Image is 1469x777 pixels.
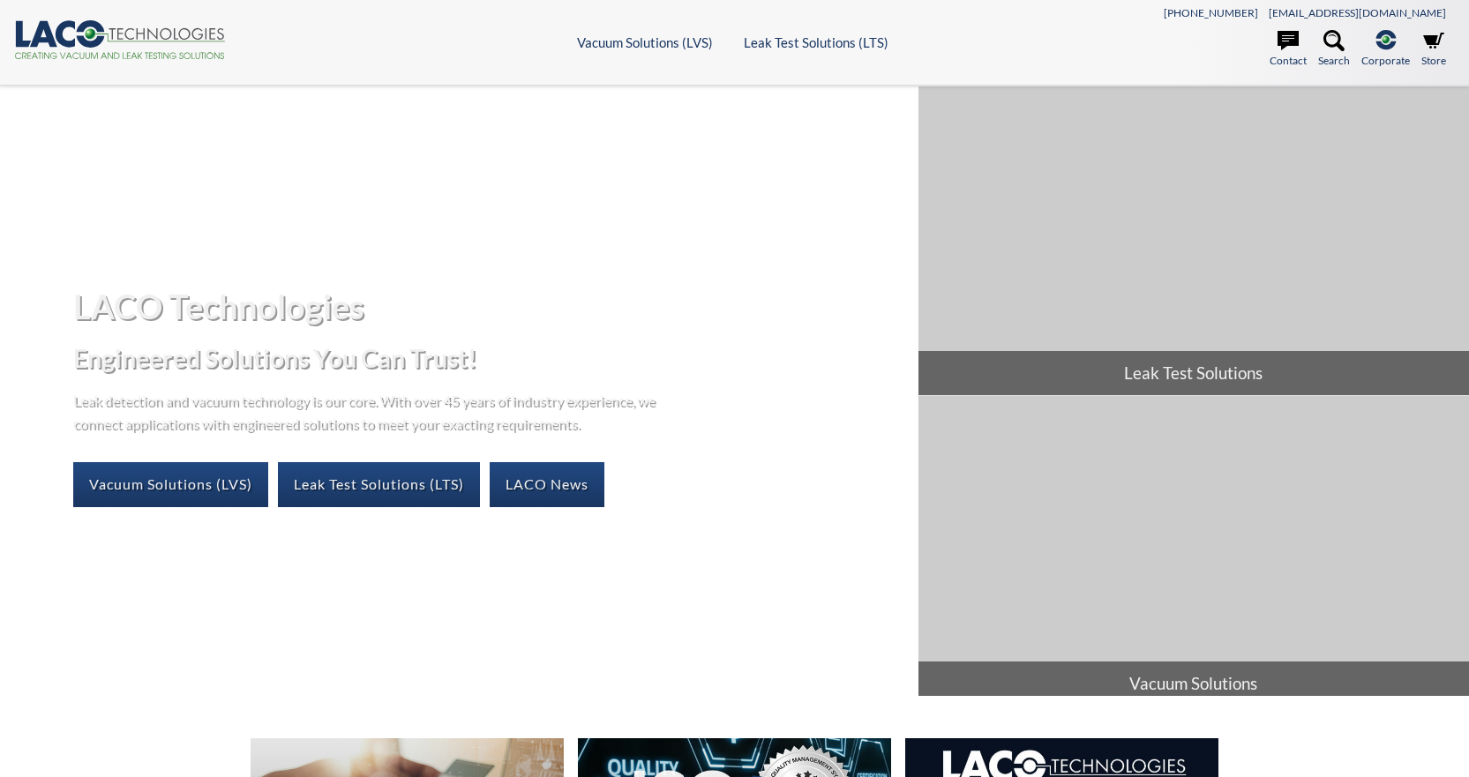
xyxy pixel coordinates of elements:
[73,342,903,375] h2: Engineered Solutions You Can Trust!
[918,661,1469,706] span: Vacuum Solutions
[490,462,604,506] a: LACO News
[918,396,1469,705] a: Vacuum Solutions
[1270,30,1307,69] a: Contact
[1164,6,1258,19] a: [PHONE_NUMBER]
[744,34,888,50] a: Leak Test Solutions (LTS)
[1269,6,1446,19] a: [EMAIL_ADDRESS][DOMAIN_NAME]
[1361,52,1410,69] span: Corporate
[918,86,1469,395] a: Leak Test Solutions
[577,34,713,50] a: Vacuum Solutions (LVS)
[73,462,268,506] a: Vacuum Solutions (LVS)
[278,462,480,506] a: Leak Test Solutions (LTS)
[918,351,1469,395] span: Leak Test Solutions
[73,389,664,434] p: Leak detection and vacuum technology is our core. With over 45 years of industry experience, we c...
[73,285,903,328] h1: LACO Technologies
[1421,30,1446,69] a: Store
[1318,30,1350,69] a: Search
